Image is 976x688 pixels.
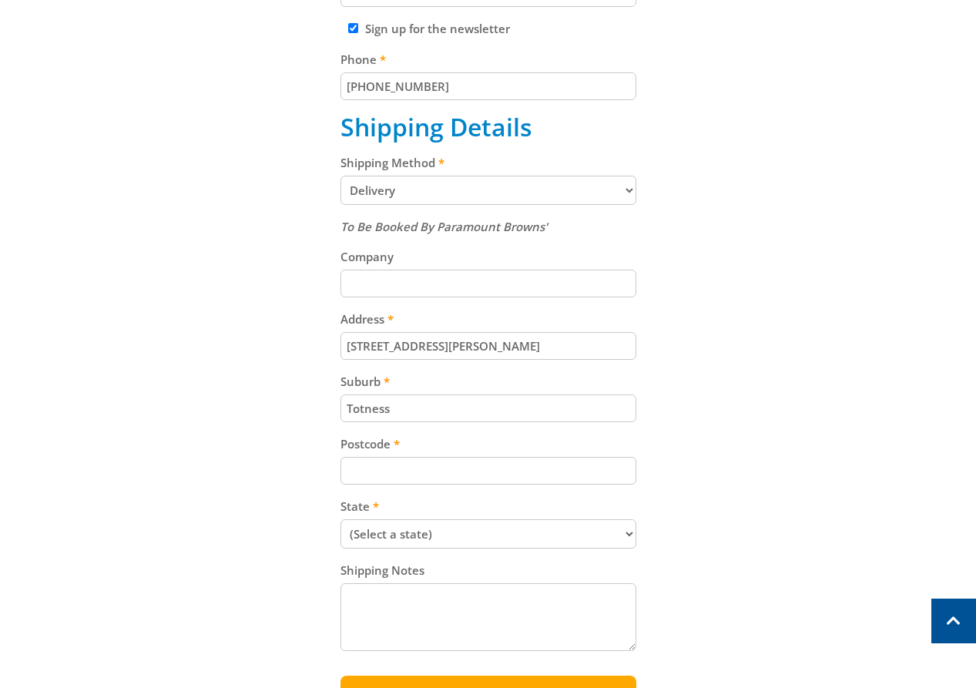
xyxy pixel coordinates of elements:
[340,435,636,453] label: Postcode
[340,112,636,142] h2: Shipping Details
[340,219,548,234] em: To Be Booked By Paramount Browns'
[340,50,636,69] label: Phone
[340,519,636,549] select: Please select your state.
[340,497,636,515] label: State
[340,153,636,172] label: Shipping Method
[340,332,636,360] input: Please enter your address.
[340,176,636,205] select: Please select a shipping method.
[365,21,510,36] label: Sign up for the newsletter
[340,372,636,391] label: Suburb
[340,72,636,100] input: Please enter your telephone number.
[340,394,636,422] input: Please enter your suburb.
[340,310,636,328] label: Address
[340,561,636,579] label: Shipping Notes
[340,457,636,485] input: Please enter your postcode.
[340,247,636,266] label: Company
